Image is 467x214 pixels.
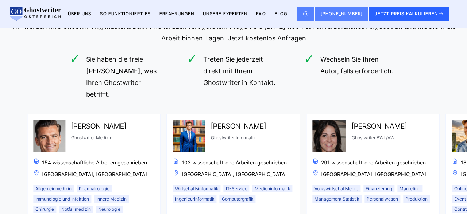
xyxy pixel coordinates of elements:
li: IT-Service [224,185,250,192]
li: Produktion [403,195,430,203]
li: Management Statistik [312,195,362,203]
div: Wir werden Ihre Ghostwriting Masterarbeit in Rekordzeit fertigstellen! Fragen Sie [DATE] noch ein... [6,21,461,44]
span: [GEOGRAPHIC_DATA], [GEOGRAPHIC_DATA] [173,170,294,179]
a: Über uns [68,11,92,16]
li: Innere Medizin [94,195,129,203]
a: Unsere Experten [203,11,247,16]
a: [PHONE_NUMBER] [315,7,369,21]
span: [GEOGRAPHIC_DATA], [GEOGRAPHIC_DATA] [312,170,433,179]
span: 291 wissenschaftliche Arbeiten geschrieben [312,158,433,167]
li: Marketing [397,185,422,192]
img: Lena Schmidt [312,120,346,152]
li: Volkswirtschaftslehre [312,185,360,192]
li: Finanzierung [363,185,394,192]
li: Wechseln Sie Ihren Autor, falls erforderlich. [307,54,394,100]
li: Chirurgie [33,206,56,213]
li: Allgemeinmedizin [33,185,74,192]
span: [PERSON_NAME] [71,120,126,132]
a: So funktioniert es [100,11,151,16]
span: 154 wissenschaftliche Arbeiten geschrieben [33,158,154,167]
span: 103 wissenschaftliche Arbeiten geschrieben [173,158,294,167]
span: [GEOGRAPHIC_DATA], [GEOGRAPHIC_DATA] [33,170,154,179]
li: Computergrafik [220,195,256,203]
li: Treten Sie jederzeit direkt mit Ihrem Ghostwriter in Kontakt. [190,54,277,100]
li: Ingenieurinformatik [173,195,217,203]
span: Ghostwriter Medizin [71,135,126,147]
a: FAQ [256,11,266,16]
button: JETZT PREIS KALKULIEREN [369,7,449,21]
li: Sie haben die freie [PERSON_NAME], was Ihren Ghostwriter betrifft. [73,54,160,100]
li: Medieninformatik [252,185,293,192]
li: Immunologie und Infektion [33,195,91,203]
a: BLOG [275,11,287,16]
li: Pharmakologie [77,185,112,192]
span: Ghostwriter Informatik [211,135,266,147]
img: logo wirschreiben [9,7,61,21]
span: [PERSON_NAME] [352,120,407,132]
li: Neurologie [96,206,123,213]
span: [PHONE_NUMBER] [321,11,363,16]
span: Ghostwriter BWL/VWL [352,135,407,147]
img: Janus Beyer [33,120,65,152]
li: Personalwesen [364,195,400,203]
img: Email [303,11,309,17]
li: Notfallmedizin [59,206,93,213]
a: Erfahrungen [159,11,194,16]
span: [PERSON_NAME] [211,120,266,132]
li: Wirtschaftsinformatik [173,185,221,192]
img: Marvin Schubert [173,120,205,152]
